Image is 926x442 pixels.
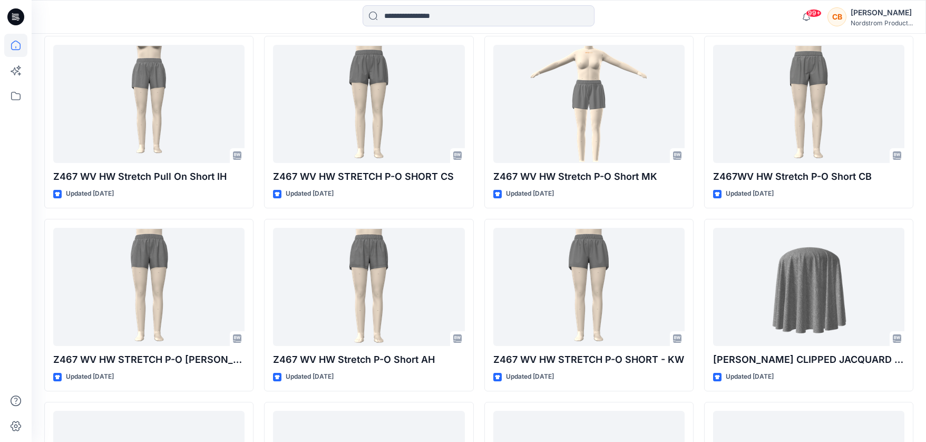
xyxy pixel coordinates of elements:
a: Z467 WV HW Stretch P-O Short MK [493,45,685,163]
div: [PERSON_NAME] [851,6,913,19]
p: Z467 WV HW Stretch P-O Short AH [273,352,464,367]
div: CB [827,7,846,26]
a: Z467 WV HW Stretch P-O Short AH [273,228,464,346]
a: Z467WV HW Stretch P-O Short CB [713,45,904,163]
p: Updated [DATE] [726,371,774,382]
a: Z467 WV HW STRETCH P-O SHORT LJ [53,228,245,346]
p: Z467 WV HW Stretch P-O Short MK [493,169,685,184]
p: Z467 WV HW Stretch Pull On Short IH [53,169,245,184]
p: Updated [DATE] [726,188,774,199]
p: Updated [DATE] [506,371,554,382]
p: Updated [DATE] [286,371,334,382]
a: Z467 WV HW STRETCH P-O SHORT CS [273,45,464,163]
p: Z467WV HW Stretch P-O Short CB [713,169,904,184]
span: 99+ [806,9,822,17]
a: Z467 WV HW Stretch Pull On Short IH [53,45,245,163]
a: EDIE CLIPPED JACQUARD - KN 30525 - 93% Polyester 7% Spandex.140g/m2 [713,228,904,346]
p: Updated [DATE] [286,188,334,199]
p: Z467 WV HW STRETCH P-O SHORT CS [273,169,464,184]
p: Updated [DATE] [506,188,554,199]
p: Z467 WV HW STRETCH P-O [PERSON_NAME] [53,352,245,367]
p: Updated [DATE] [66,188,114,199]
p: Updated [DATE] [66,371,114,382]
div: Nordstrom Product... [851,19,913,27]
p: Z467 WV HW STRETCH P-O SHORT - KW [493,352,685,367]
p: [PERSON_NAME] CLIPPED JACQUARD - KN 30525 - 93% Polyester 7% Spandex.140g/m2 [713,352,904,367]
a: Z467 WV HW STRETCH P-O SHORT - KW [493,228,685,346]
